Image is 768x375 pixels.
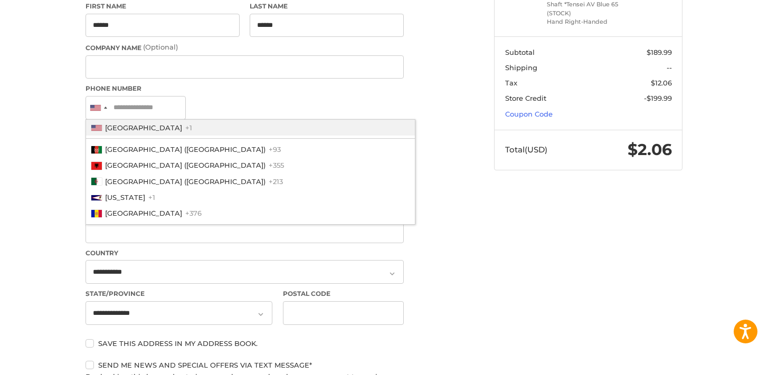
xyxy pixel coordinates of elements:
[505,48,535,56] span: Subtotal
[269,145,281,153] span: +93
[283,289,404,299] label: Postal Code
[185,209,202,217] span: +376
[86,361,404,369] label: Send me news and special offers via text message*
[86,2,240,11] label: First Name
[250,2,404,11] label: Last Name
[86,119,415,225] ul: List of countries
[143,43,178,51] small: (Optional)
[185,123,192,132] span: +1
[505,94,546,102] span: Store Credit
[681,347,768,375] iframe: Google Customer Reviews
[86,84,404,93] label: Phone Number
[105,193,145,201] span: [US_STATE]
[86,339,404,348] label: Save this address in my address book.
[148,193,155,201] span: +1
[644,94,672,102] span: -$199.99
[547,17,628,26] li: Hand Right-Handed
[105,209,182,217] span: [GEOGRAPHIC_DATA]
[628,140,672,159] span: $2.06
[86,97,110,119] div: United States: +1
[86,289,272,299] label: State/Province
[105,161,266,169] span: [GEOGRAPHIC_DATA] ([GEOGRAPHIC_DATA])
[651,79,672,87] span: $12.06
[86,42,404,53] label: Company Name
[105,123,182,132] span: [GEOGRAPHIC_DATA]
[105,145,266,153] span: [GEOGRAPHIC_DATA] (‫[GEOGRAPHIC_DATA]‬‎)
[105,177,266,186] span: [GEOGRAPHIC_DATA] (‫[GEOGRAPHIC_DATA]‬‎)
[269,177,283,186] span: +213
[505,63,537,72] span: Shipping
[505,110,553,118] a: Coupon Code
[269,161,284,169] span: +355
[667,63,672,72] span: --
[505,79,517,87] span: Tax
[505,145,547,155] span: Total (USD)
[86,248,404,258] label: Country
[647,48,672,56] span: $189.99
